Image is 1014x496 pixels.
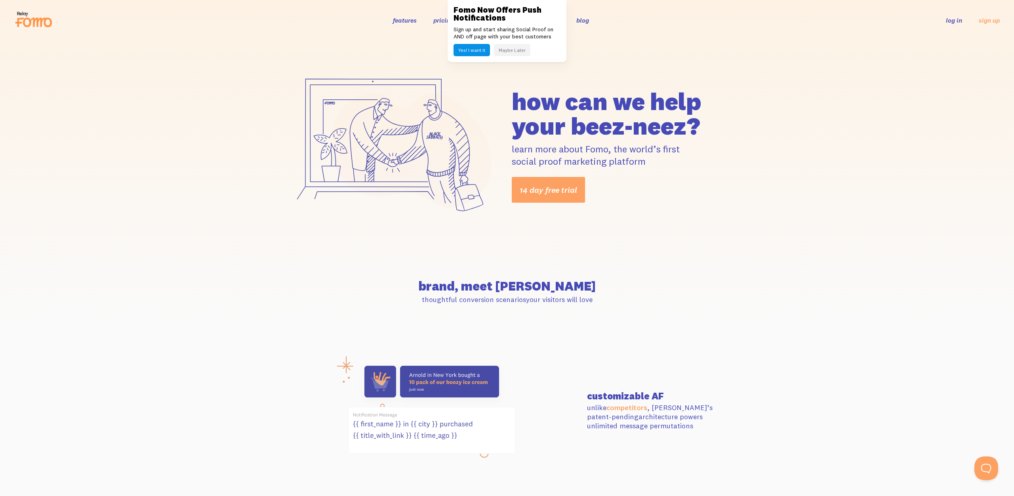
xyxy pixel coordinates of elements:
a: competitors [606,403,647,412]
a: log in [946,16,962,24]
iframe: Help Scout Beacon - Open [974,456,998,480]
h2: brand, meet [PERSON_NAME] [286,280,728,293]
h3: Fomo Now Offers Push Notifications [454,6,560,22]
p: unlike , [PERSON_NAME]’s patent-pending architecture powers unlimited message permutations [587,403,728,431]
a: blog [576,16,589,24]
p: learn more about Fomo, the world’s first social proof marketing platform [512,143,728,167]
p: Sign up and start sharing Social Proof on AND off page with your best customers [454,26,560,40]
a: 14 day free trial [512,177,585,203]
button: Yes! I want it [454,44,490,56]
h3: customizable AF [587,391,728,401]
a: sign up [979,16,1000,25]
a: pricing [433,16,454,24]
p: thoughtful conversion scenarios your visitors will love [286,295,728,304]
a: features [393,16,417,24]
h1: how can we help your beez-neez? [512,89,728,138]
button: Maybe Later [494,44,530,56]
